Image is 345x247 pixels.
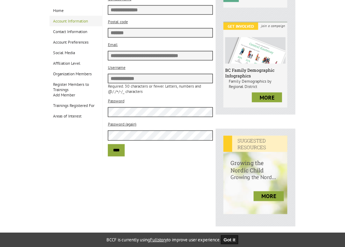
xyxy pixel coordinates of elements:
[254,191,284,201] a: more
[150,237,167,243] a: Fullstory
[108,121,136,127] label: Password (again)
[223,174,287,188] p: Growing the Nord...
[50,5,102,16] a: Home
[50,37,102,47] a: Account Preferences
[50,16,102,26] a: Account Information
[50,69,102,79] a: Organization Members
[50,58,102,69] a: Affiliation Level
[108,19,128,24] label: Postal code
[108,65,125,70] label: Username
[50,47,102,58] a: Social Media
[108,98,124,103] label: Password
[50,90,102,100] a: Add Member
[223,23,258,30] em: Get Involved
[223,152,287,174] h6: Growing the Nordic Child
[225,78,286,89] p: Family Demographics by Regional District
[50,100,102,111] a: Trainings Registered For
[223,136,287,152] em: SUGGESTED RESOURCES
[252,93,282,102] a: more
[225,67,286,78] h6: BC Family Demographic Infographics
[108,83,213,94] p: Required. 30 characters or fewer. Letters, numbers and @/./+/-/_ characters
[50,26,102,37] a: Contact Information
[50,79,102,90] a: Register Members to Trainings
[221,235,239,244] button: Got it
[108,42,118,47] label: Email
[50,111,102,121] a: Areas of Interest
[259,23,287,29] i: join a campaign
